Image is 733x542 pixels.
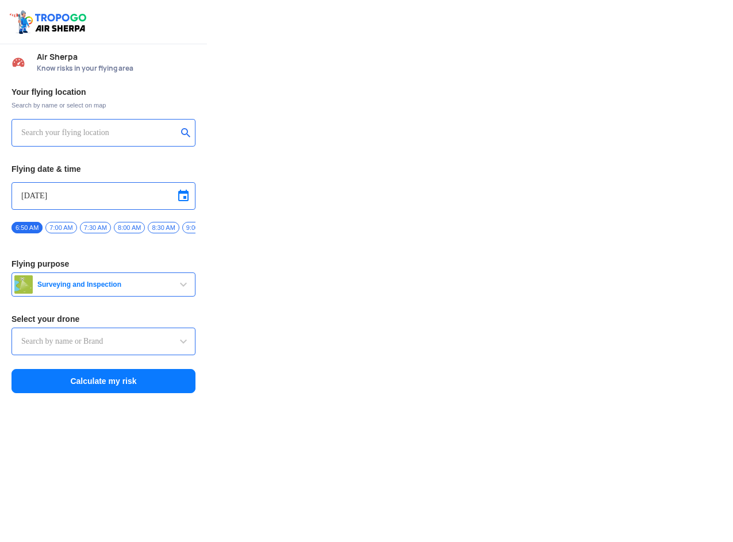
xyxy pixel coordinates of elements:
img: Risk Scores [11,55,25,69]
input: Select Date [21,189,186,203]
span: Air Sherpa [37,52,195,61]
span: 8:00 AM [114,222,145,233]
span: 7:30 AM [80,222,111,233]
img: survey.png [14,275,33,294]
h3: Flying purpose [11,260,195,268]
span: Know risks in your flying area [37,64,195,73]
span: Search by name or select on map [11,101,195,110]
span: 6:50 AM [11,222,43,233]
span: 7:00 AM [45,222,76,233]
img: ic_tgdronemaps.svg [9,9,90,35]
span: 8:30 AM [148,222,179,233]
h3: Your flying location [11,88,195,96]
input: Search your flying location [21,126,177,140]
span: Surveying and Inspection [33,280,176,289]
input: Search by name or Brand [21,335,186,348]
h3: Flying date & time [11,165,195,173]
h3: Select your drone [11,315,195,323]
span: 9:00 AM [182,222,213,233]
button: Surveying and Inspection [11,272,195,297]
button: Calculate my risk [11,369,195,393]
